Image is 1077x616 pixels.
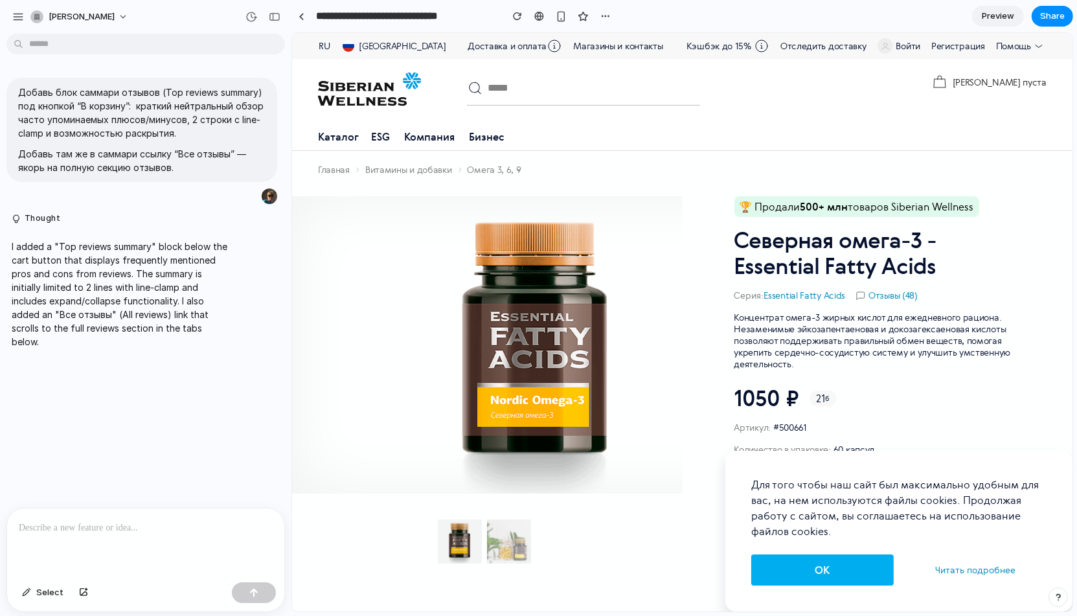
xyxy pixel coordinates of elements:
a: Preview [972,6,1024,27]
sup: б [534,361,538,370]
a: Essential Fatty Acids [472,257,554,268]
span: 1050 [442,350,488,380]
button: Отзывы (48) [563,257,626,268]
div: ESG [79,89,98,117]
button: Каталог [26,89,67,117]
span: #500661 [481,389,729,400]
span: Витамины и добавки [73,131,160,143]
button: Share [1032,6,1073,27]
p: Добавь там же в саммари ссылку “Все отзывы” — якорь на полную секцию отзывов. [18,147,266,174]
button: [PERSON_NAME] [25,6,135,27]
span: Share [1040,10,1065,23]
span: 500+ млн [508,166,556,181]
button: Select [16,582,70,603]
div: 🏆 Продали товаров Siberian Wellness [448,166,682,181]
p: Добавь блок саммари отзывов (Top reviews summary) под кнопкой “В корзину”: краткий нейтральный об... [18,86,266,140]
span: Preview [982,10,1014,23]
div: 21 [517,358,545,373]
h1: Северная омега-3 - Essential Fatty Acids [442,194,729,246]
span: ₽ [495,350,507,380]
span: Омега 3, 6, 9 [176,131,229,143]
span: Select [36,586,63,599]
span: [PERSON_NAME] [49,10,115,23]
div: [GEOGRAPHIC_DATA] [67,7,153,19]
span: Количество в упаковке: [442,411,539,422]
a: Бизнес [177,89,212,117]
li: Серия: [442,257,554,268]
div: [PERSON_NAME] пуста [640,41,754,57]
a: Компания [112,89,163,117]
div: Концентрат омега-3 жирных кислот для ежедневного рациона. Незаменимые эйкозапентаеновая и докозаг... [442,279,729,337]
p: I added a "Top reviews summary" block below the cart button that displays frequently mentioned pr... [12,240,228,348]
span: Главная [26,131,58,143]
span: Артикул: [442,389,479,400]
span: 60 капсул [541,411,729,422]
